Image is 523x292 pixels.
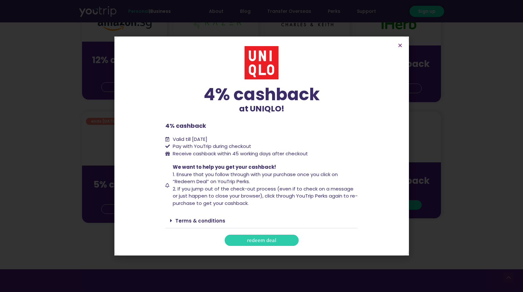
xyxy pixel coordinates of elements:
[165,86,358,103] div: 4% cashback
[171,143,251,150] span: Pay with YouTrip during checkout
[173,185,358,207] span: 2. If you jump out of the check-out process (even if to check on a message or just happen to clos...
[165,213,358,228] div: Terms & conditions
[398,43,403,48] a: Close
[165,86,358,115] div: at UNIQLO!
[247,238,276,243] span: redeem deal
[175,217,225,224] a: Terms & conditions
[173,164,276,170] span: We want to help you get your cashback!
[173,150,308,157] span: Receive cashback within 45 working days after checkout
[165,121,358,130] p: 4% cashback
[173,171,338,185] span: 1. Ensure that you follow through with your purchase once you click on “Redeem Deal” on YouTrip P...
[173,136,207,142] span: Valid till [DATE]
[225,235,299,246] a: redeem deal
